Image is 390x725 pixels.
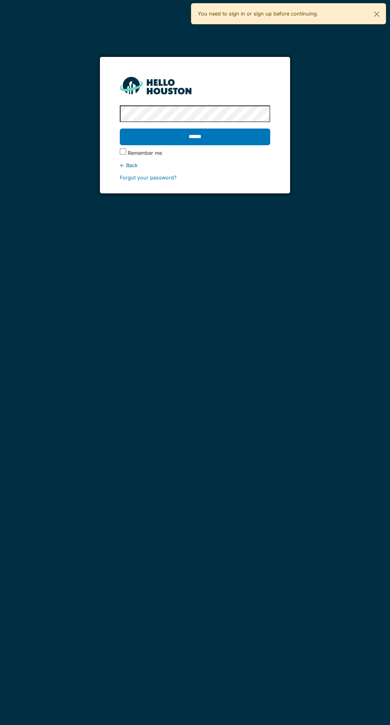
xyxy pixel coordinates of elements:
img: HH_line-BYnF2_Hg.png [120,77,191,94]
div: You need to sign in or sign up before continuing. [191,3,386,24]
label: Remember me [128,149,162,157]
div: ← Back [120,162,270,169]
button: Close [368,4,386,25]
a: Forgot your password? [120,175,177,181]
